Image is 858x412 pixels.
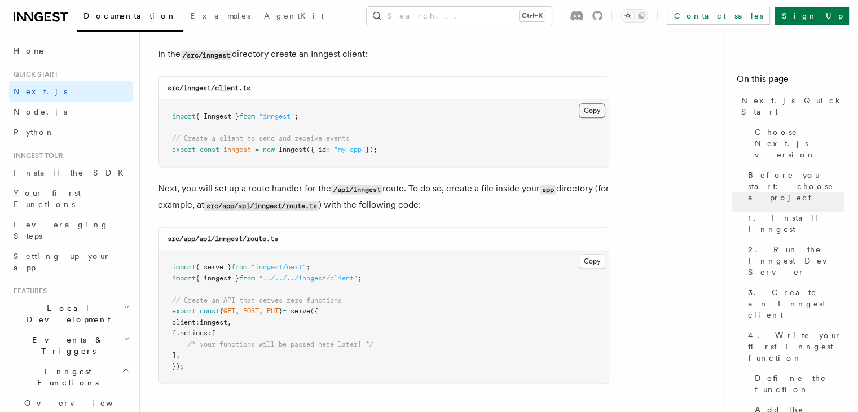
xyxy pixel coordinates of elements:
span: import [172,274,196,282]
a: Python [9,122,133,142]
span: Inngest Functions [9,366,122,388]
span: 1. Install Inngest [748,212,844,235]
a: Next.js Quick Start [737,90,844,122]
h4: On this page [737,72,844,90]
span: "my-app" [334,146,366,154]
span: "inngest/next" [251,263,306,271]
a: Your first Functions [9,183,133,214]
span: PUT [267,307,279,315]
span: ; [294,112,298,120]
code: /src/inngest [181,50,232,60]
span: const [200,146,219,154]
span: ; [358,274,362,282]
span: , [235,307,239,315]
span: const [200,307,219,315]
a: 2. Run the Inngest Dev Server [743,239,844,282]
a: Sign Up [775,7,849,25]
span: ({ id [306,146,326,154]
span: Inngest tour [9,151,63,160]
span: { inngest } [196,274,239,282]
code: src/app/api/inngest/route.ts [168,235,278,243]
button: Copy [579,254,605,269]
span: Features [9,287,47,296]
span: 2. Run the Inngest Dev Server [748,244,844,278]
span: export [172,307,196,315]
span: serve [291,307,310,315]
code: src/app/api/inngest/route.ts [204,201,319,211]
span: from [231,263,247,271]
span: Examples [190,11,250,20]
kbd: Ctrl+K [520,10,545,21]
span: /* your functions will be passed here later! */ [188,340,373,348]
code: app [540,185,556,194]
span: import [172,263,196,271]
p: Next, you will set up a route handler for the route. To do so, create a file inside your director... [158,181,609,213]
a: Examples [183,3,257,30]
span: Next.js Quick Start [741,95,844,117]
a: Contact sales [667,7,770,25]
span: : [196,318,200,326]
span: Your first Functions [14,189,81,209]
span: Python [14,128,55,137]
span: Leveraging Steps [14,220,109,240]
span: Overview [24,398,140,407]
a: Define the function [750,368,844,400]
span: : [208,329,212,337]
span: Before you start: choose a project [748,169,844,203]
code: /api/inngest [331,185,382,194]
span: Choose Next.js version [755,126,844,160]
span: inngest [200,318,227,326]
a: Choose Next.js version [750,122,844,165]
span: , [227,318,231,326]
span: }); [172,362,184,370]
span: from [239,112,255,120]
span: Inngest [279,146,306,154]
span: client [172,318,196,326]
a: 3. Create an Inngest client [743,282,844,325]
a: Leveraging Steps [9,214,133,246]
span: Node.js [14,107,67,116]
span: 3. Create an Inngest client [748,287,844,321]
a: Next.js [9,81,133,102]
button: Local Development [9,298,133,330]
button: Toggle dark mode [621,9,648,23]
span: } [279,307,283,315]
a: Install the SDK [9,163,133,183]
span: AgentKit [264,11,324,20]
span: 4. Write your first Inngest function [748,330,844,363]
span: Next.js [14,87,67,96]
span: = [255,146,259,154]
a: 4. Write your first Inngest function [743,325,844,368]
p: In the directory create an Inngest client: [158,46,609,63]
span: : [326,146,330,154]
button: Events & Triggers [9,330,133,361]
a: AgentKit [257,3,331,30]
span: }); [366,146,377,154]
span: , [259,307,263,315]
a: Documentation [77,3,183,32]
span: GET [223,307,235,315]
span: export [172,146,196,154]
span: ; [306,263,310,271]
span: Define the function [755,372,844,395]
span: Setting up your app [14,252,111,272]
span: , [176,351,180,359]
span: // Create a client to send and receive events [172,134,350,142]
span: Events & Triggers [9,334,123,357]
button: Copy [579,103,605,118]
span: { Inngest } [196,112,239,120]
span: "../../../inngest/client" [259,274,358,282]
span: Local Development [9,303,123,325]
span: POST [243,307,259,315]
span: = [283,307,287,315]
span: from [239,274,255,282]
span: functions [172,329,208,337]
a: Home [9,41,133,61]
span: "inngest" [259,112,294,120]
span: Install the SDK [14,168,130,177]
button: Search...Ctrl+K [367,7,552,25]
span: ] [172,351,176,359]
a: Setting up your app [9,246,133,278]
span: new [263,146,275,154]
span: [ [212,329,215,337]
